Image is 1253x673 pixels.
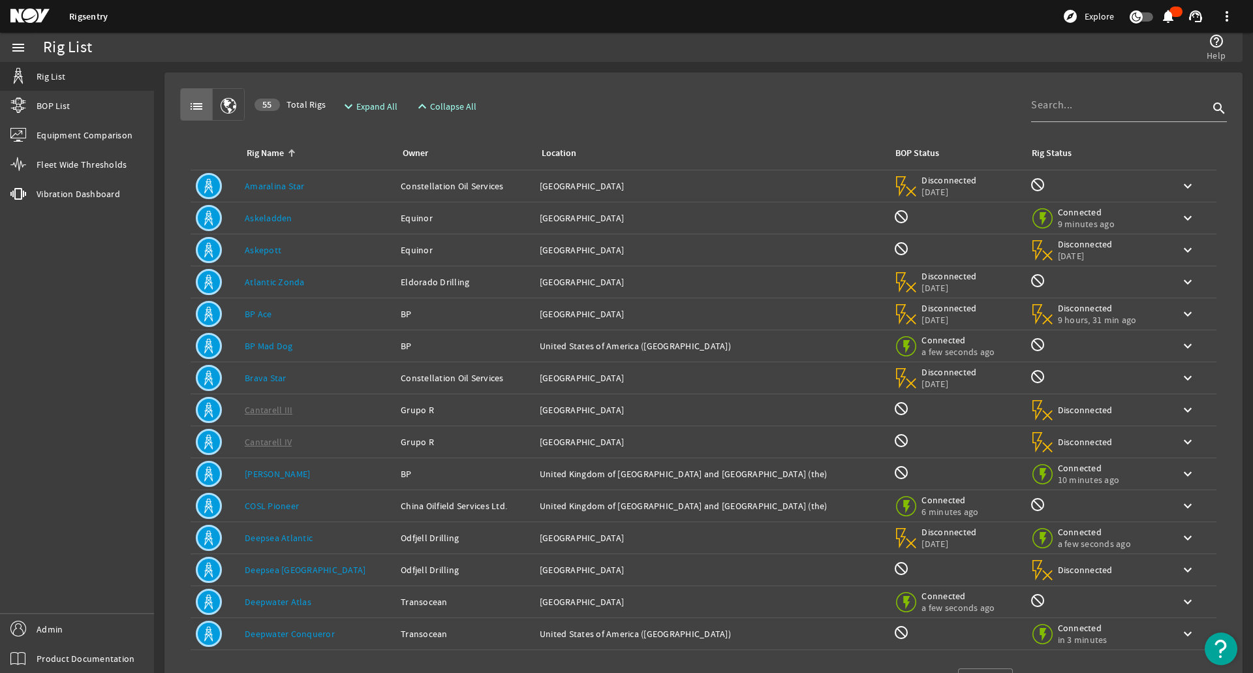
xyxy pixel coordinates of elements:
mat-icon: keyboard_arrow_down [1180,370,1196,386]
span: Disconnected [921,366,977,378]
div: Rig Status [1032,146,1072,161]
span: [DATE] [921,186,977,198]
span: Connected [921,334,995,346]
span: Product Documentation [37,652,134,665]
div: [GEOGRAPHIC_DATA] [540,371,884,384]
div: United Kingdom of [GEOGRAPHIC_DATA] and [GEOGRAPHIC_DATA] (the) [540,499,884,512]
span: Explore [1085,10,1114,23]
a: COSL Pioneer [245,500,299,512]
a: Atlantic Zonda [245,276,305,288]
span: Disconnected [921,174,977,186]
a: BP Mad Dog [245,340,293,352]
div: [GEOGRAPHIC_DATA] [540,531,884,544]
mat-icon: BOP Monitoring not available for this rig [893,241,909,257]
mat-icon: BOP Monitoring not available for this rig [893,465,909,480]
button: Collapse All [409,95,482,118]
mat-icon: keyboard_arrow_down [1180,530,1196,546]
i: search [1211,101,1227,116]
div: Grupo R [401,435,529,448]
span: 9 hours, 31 min ago [1058,314,1137,326]
div: United States of America ([GEOGRAPHIC_DATA]) [540,627,884,640]
span: Help [1207,49,1226,62]
a: Deepwater Conqueror [245,628,335,640]
div: Grupo R [401,403,529,416]
mat-icon: Rig Monitoring not available for this rig [1030,497,1045,512]
span: [DATE] [921,538,977,550]
span: Fleet Wide Thresholds [37,158,127,171]
mat-icon: explore [1062,8,1078,24]
div: Equinor [401,211,529,225]
a: Brava Star [245,372,286,384]
mat-icon: keyboard_arrow_down [1180,306,1196,322]
div: United Kingdom of [GEOGRAPHIC_DATA] and [GEOGRAPHIC_DATA] (the) [540,467,884,480]
mat-icon: keyboard_arrow_down [1180,338,1196,354]
div: [GEOGRAPHIC_DATA] [540,307,884,321]
button: more_vert [1211,1,1243,32]
div: [GEOGRAPHIC_DATA] [540,563,884,576]
span: [DATE] [921,282,977,294]
span: 9 minutes ago [1058,218,1115,230]
a: [PERSON_NAME] [245,468,310,480]
input: Search... [1031,97,1209,113]
mat-icon: menu [10,40,26,55]
mat-icon: keyboard_arrow_down [1180,210,1196,226]
span: Vibration Dashboard [37,187,120,200]
mat-icon: BOP Monitoring not available for this rig [893,433,909,448]
mat-icon: keyboard_arrow_down [1180,562,1196,578]
span: BOP List [37,99,70,112]
span: a few seconds ago [921,346,995,358]
a: Askepott [245,244,281,256]
div: [GEOGRAPHIC_DATA] [540,275,884,289]
div: Constellation Oil Services [401,371,529,384]
span: Connected [921,590,995,602]
div: [GEOGRAPHIC_DATA] [540,243,884,257]
span: Collapse All [430,100,476,113]
mat-icon: support_agent [1188,8,1203,24]
span: Expand All [356,100,397,113]
div: China Oilfield Services Ltd. [401,499,529,512]
span: [DATE] [1058,250,1113,262]
button: Explore [1057,6,1119,27]
div: Odfjell Drilling [401,563,529,576]
span: [DATE] [921,314,977,326]
mat-icon: keyboard_arrow_down [1180,274,1196,290]
div: 55 [255,99,280,111]
a: Amaralina Star [245,180,305,192]
span: a few seconds ago [1058,538,1131,550]
div: [GEOGRAPHIC_DATA] [540,211,884,225]
div: Equinor [401,243,529,257]
span: Equipment Comparison [37,129,132,142]
button: Open Resource Center [1205,633,1237,665]
a: Cantarell IV [245,436,292,448]
mat-icon: BOP Monitoring not available for this rig [893,561,909,576]
a: Deepwater Atlas [245,596,311,608]
a: Deepsea [GEOGRAPHIC_DATA] [245,564,365,576]
mat-icon: BOP Monitoring not available for this rig [893,401,909,416]
div: Rig Name [245,146,385,161]
div: BP [401,467,529,480]
mat-icon: help_outline [1209,33,1224,49]
a: Cantarell III [245,404,292,416]
mat-icon: expand_more [341,99,351,114]
span: Disconnected [1058,436,1113,448]
span: a few seconds ago [921,602,995,614]
mat-icon: vibration [10,186,26,202]
div: Rig List [43,41,92,54]
span: [DATE] [921,378,977,390]
div: BP [401,339,529,352]
div: BOP Status [895,146,939,161]
div: Owner [403,146,428,161]
div: Constellation Oil Services [401,180,529,193]
div: Transocean [401,595,529,608]
mat-icon: Rig Monitoring not available for this rig [1030,593,1045,608]
mat-icon: keyboard_arrow_down [1180,626,1196,642]
mat-icon: Rig Monitoring not available for this rig [1030,337,1045,352]
div: [GEOGRAPHIC_DATA] [540,403,884,416]
span: 6 minutes ago [921,506,978,518]
mat-icon: notifications [1160,8,1176,24]
span: Disconnected [921,526,977,538]
a: BP Ace [245,308,272,320]
div: Rig Name [247,146,284,161]
mat-icon: keyboard_arrow_down [1180,434,1196,450]
span: Connected [1058,206,1115,218]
